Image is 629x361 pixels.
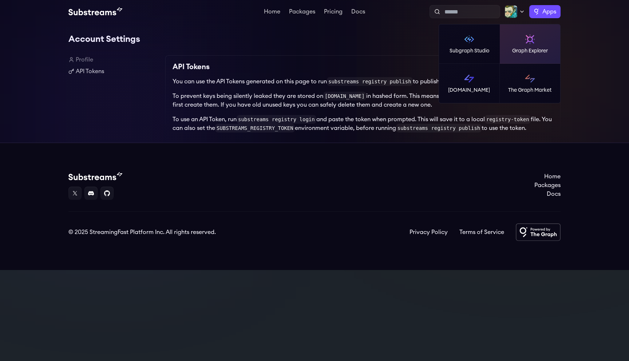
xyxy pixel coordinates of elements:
code: substreams registry login [237,115,316,124]
p: [DOMAIN_NAME] [448,87,490,94]
a: [DOMAIN_NAME] [439,64,500,103]
a: The Graph Market [500,64,561,103]
p: You can use the API Tokens generated on this page to run to publish packages on [173,77,553,86]
a: Terms of Service [459,228,504,237]
img: Subgraph Studio logo [463,33,475,45]
div: © 2025 StreamingFast Platform Inc. All rights reserved. [68,228,216,237]
code: registry-token [485,115,531,124]
img: Powered by The Graph [516,223,561,241]
a: Packages [288,9,317,16]
code: substreams registry publish [327,77,413,86]
p: Graph Explorer [512,47,548,55]
code: SUBSTREAMS_REGISTRY_TOKEN [215,124,295,132]
a: Profile [68,55,159,64]
a: Docs [350,9,367,16]
img: Profile [505,5,518,18]
img: The Graph logo [534,9,539,15]
img: Graph Explorer logo [524,33,536,45]
a: Home [262,9,282,16]
span: Apps [542,7,556,16]
img: The Graph Market logo [524,73,536,84]
img: Substream's logo [68,7,122,16]
img: Substream's logo [68,172,122,181]
p: Subgraph Studio [450,47,489,55]
a: Subgraph Studio [439,24,500,64]
a: Graph Explorer [500,24,561,64]
a: Docs [534,190,561,198]
h1: Account Settings [68,32,561,47]
a: Pricing [323,9,344,16]
code: [DOMAIN_NAME] [323,92,366,100]
img: Substreams logo [463,73,475,84]
a: Privacy Policy [410,228,448,237]
p: The Graph Market [508,87,551,94]
a: Home [534,172,561,181]
h2: API Tokens [173,61,210,73]
p: To use an API Token, run and paste the token when prompted. This will save it to a local file. Yo... [173,115,553,132]
code: substreams registry publish [396,124,482,132]
p: To prevent keys being silently leaked they are stored on in hashed form. This means you can only ... [173,92,553,109]
a: Packages [534,181,561,190]
a: API Tokens [68,67,159,76]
